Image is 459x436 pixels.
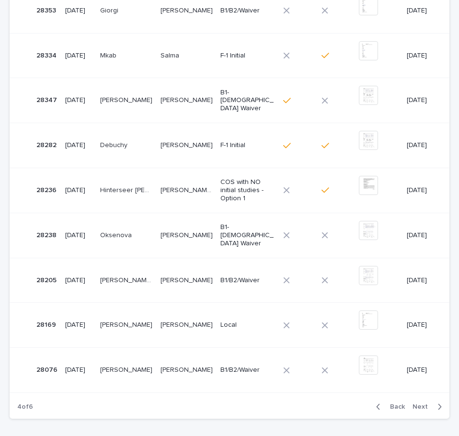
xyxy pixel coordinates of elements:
[220,7,274,15] p: B1/B2/Waiver
[65,96,92,104] p: [DATE]
[36,139,58,149] p: 28282
[65,7,92,15] p: [DATE]
[407,186,434,195] p: [DATE]
[220,89,274,113] p: B1-[DEMOGRAPHIC_DATA] Waiver
[100,184,155,195] p: Hinterseer Scheider
[407,276,434,285] p: [DATE]
[100,229,134,240] p: Oksenova
[161,139,215,149] p: [PERSON_NAME]
[161,50,181,60] p: Salma
[100,5,120,15] p: Giorgi
[100,275,155,285] p: [PERSON_NAME] [PERSON_NAME]
[368,402,409,411] button: Back
[407,321,434,329] p: [DATE]
[100,364,154,374] p: [PERSON_NAME]
[10,78,449,123] tr: 2834728347 [DATE][PERSON_NAME][PERSON_NAME] [PERSON_NAME][PERSON_NAME] B1-[DEMOGRAPHIC_DATA] Waiv...
[161,364,215,374] p: [PERSON_NAME]
[407,7,434,15] p: [DATE]
[65,186,92,195] p: [DATE]
[36,94,59,104] p: 28347
[161,94,215,104] p: [PERSON_NAME]
[65,52,92,60] p: [DATE]
[161,319,215,329] p: [PERSON_NAME]
[36,364,59,374] p: 28076
[220,178,274,202] p: COS with NO initial studies - Option 1
[36,229,58,240] p: 28238
[220,52,274,60] p: F-1 Initial
[36,319,58,329] p: 28169
[10,213,449,258] tr: 2823828238 [DATE]OksenovaOksenova [PERSON_NAME][PERSON_NAME] B1-[DEMOGRAPHIC_DATA] Waiver[DATE]
[10,33,449,78] tr: 2833428334 [DATE]MkabMkab SalmaSalma F-1 Initial[DATE]
[65,366,92,374] p: [DATE]
[36,5,58,15] p: 28353
[409,402,449,411] button: Next
[10,123,449,168] tr: 2828228282 [DATE]DebuchyDebuchy [PERSON_NAME][PERSON_NAME] F-1 Initial[DATE]
[10,395,41,419] p: 4 of 6
[407,366,434,374] p: [DATE]
[10,348,449,393] tr: 2807628076 [DATE][PERSON_NAME][PERSON_NAME] [PERSON_NAME][PERSON_NAME] B1/B2/Waiver[DATE]
[100,94,154,104] p: Osorio De Castro
[220,366,274,374] p: B1/B2/Waiver
[407,96,434,104] p: [DATE]
[10,258,449,303] tr: 2820528205 [DATE][PERSON_NAME] [PERSON_NAME][PERSON_NAME] [PERSON_NAME] [PERSON_NAME][PERSON_NAME...
[100,319,154,329] p: [PERSON_NAME]
[36,50,58,60] p: 28334
[407,231,434,240] p: [DATE]
[220,321,274,329] p: Local
[65,276,92,285] p: [DATE]
[220,141,274,149] p: F-1 Initial
[220,223,274,247] p: B1-[DEMOGRAPHIC_DATA] Waiver
[100,50,118,60] p: Mkab
[10,303,449,348] tr: 2816928169 [DATE][PERSON_NAME][PERSON_NAME] [PERSON_NAME][PERSON_NAME] Local[DATE]
[161,5,215,15] p: [PERSON_NAME]
[65,231,92,240] p: [DATE]
[65,321,92,329] p: [DATE]
[36,275,58,285] p: 28205
[161,184,215,195] p: [PERSON_NAME] [PERSON_NAME]
[384,403,405,410] span: Back
[65,141,92,149] p: [DATE]
[36,184,58,195] p: 28236
[161,229,215,240] p: [PERSON_NAME]
[407,52,434,60] p: [DATE]
[10,168,449,213] tr: 2823628236 [DATE]Hinterseer [PERSON_NAME]Hinterseer [PERSON_NAME] [PERSON_NAME] [PERSON_NAME][PER...
[220,276,274,285] p: B1/B2/Waiver
[100,139,129,149] p: Debuchy
[161,275,215,285] p: [PERSON_NAME]
[413,403,434,410] span: Next
[407,141,434,149] p: [DATE]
